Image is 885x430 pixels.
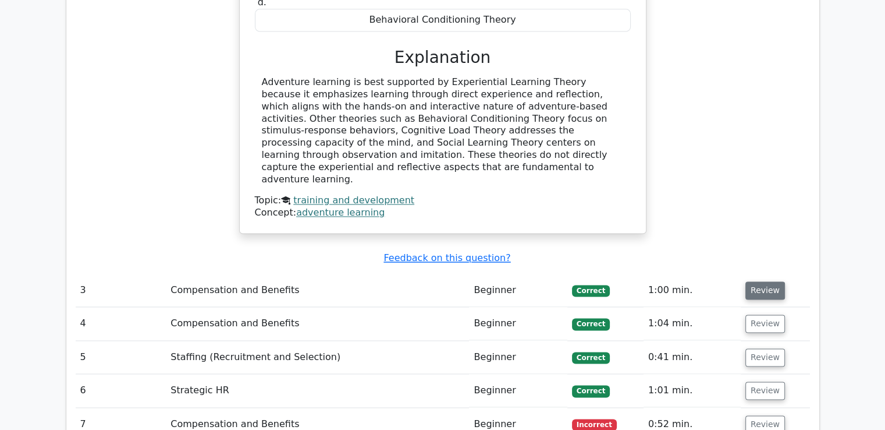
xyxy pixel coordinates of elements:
[262,48,624,68] h3: Explanation
[644,341,741,374] td: 0:41 min.
[76,341,166,374] td: 5
[262,76,624,185] div: Adventure learning is best supported by Experiential Learning Theory because it emphasizes learni...
[166,374,469,407] td: Strategic HR
[745,348,785,366] button: Review
[166,274,469,307] td: Compensation and Benefits
[166,307,469,340] td: Compensation and Benefits
[469,274,567,307] td: Beginner
[572,385,610,397] span: Correct
[644,274,741,307] td: 1:00 min.
[76,374,166,407] td: 6
[296,207,385,218] a: adventure learning
[469,374,567,407] td: Beginner
[383,252,510,263] a: Feedback on this question?
[572,352,610,364] span: Correct
[745,382,785,400] button: Review
[644,374,741,407] td: 1:01 min.
[745,281,785,299] button: Review
[255,195,631,207] div: Topic:
[572,318,610,330] span: Correct
[255,207,631,219] div: Concept:
[76,307,166,340] td: 4
[572,285,610,297] span: Correct
[166,341,469,374] td: Staffing (Recruitment and Selection)
[644,307,741,340] td: 1:04 min.
[255,9,631,31] div: Behavioral Conditioning Theory
[293,195,414,206] a: training and development
[469,341,567,374] td: Beginner
[76,274,166,307] td: 3
[469,307,567,340] td: Beginner
[745,315,785,333] button: Review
